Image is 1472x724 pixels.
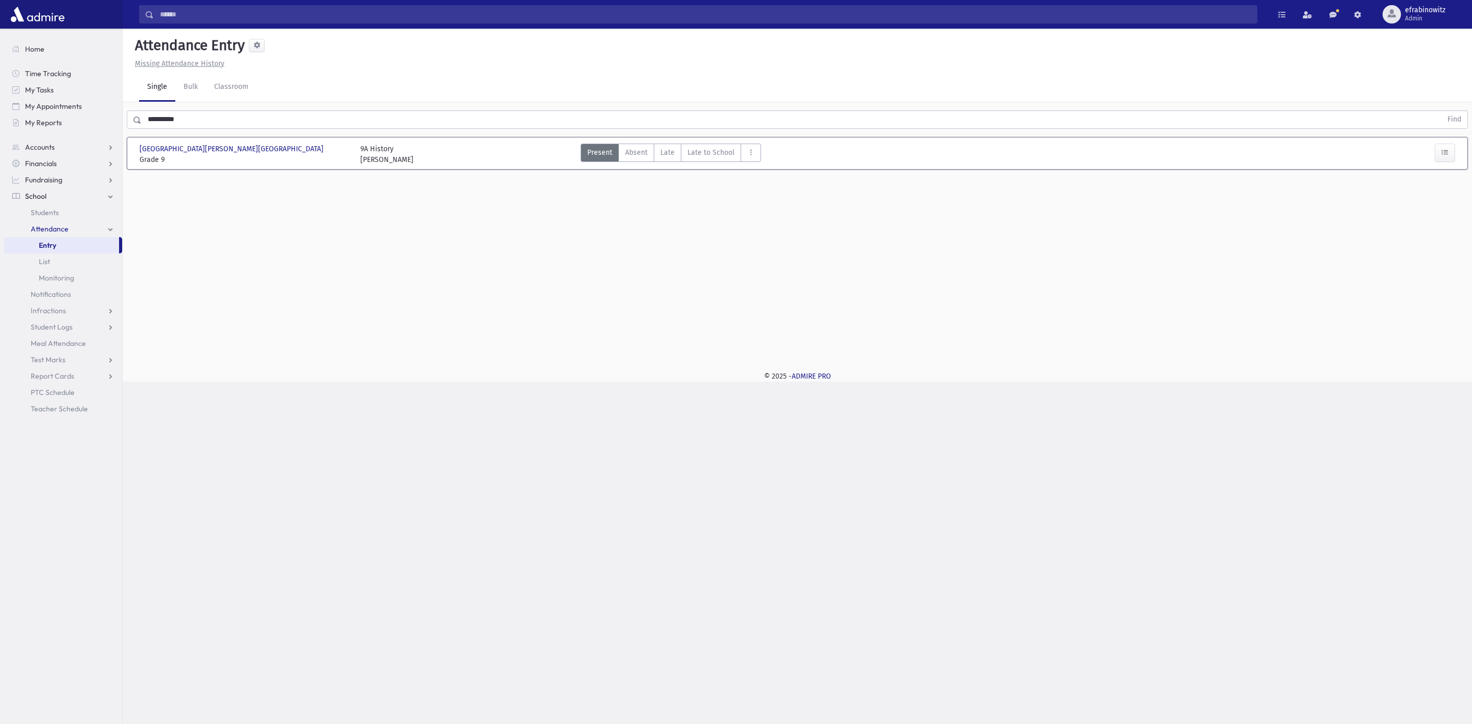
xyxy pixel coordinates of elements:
a: List [4,253,122,270]
a: Report Cards [4,368,122,384]
span: Infractions [31,306,66,315]
span: Entry [39,241,56,250]
button: Find [1441,111,1467,128]
a: Attendance [4,221,122,237]
a: My Reports [4,114,122,131]
a: Teacher Schedule [4,401,122,417]
a: Fundraising [4,172,122,188]
a: Infractions [4,302,122,319]
span: [GEOGRAPHIC_DATA][PERSON_NAME][GEOGRAPHIC_DATA] [140,144,326,154]
a: Students [4,204,122,221]
a: Classroom [206,73,257,102]
a: My Appointments [4,98,122,114]
span: My Tasks [25,85,54,95]
span: PTC Schedule [31,388,75,397]
a: Student Logs [4,319,122,335]
a: Entry [4,237,119,253]
span: Accounts [25,143,55,152]
u: Missing Attendance History [135,59,224,68]
a: My Tasks [4,82,122,98]
span: Financials [25,159,57,168]
span: My Reports [25,118,62,127]
h5: Attendance Entry [131,37,245,54]
span: Meal Attendance [31,339,86,348]
span: Absent [625,147,648,158]
span: Admin [1405,14,1445,22]
a: Missing Attendance History [131,59,224,68]
img: AdmirePro [8,4,67,25]
span: Attendance [31,224,68,233]
a: Home [4,41,122,57]
span: Test Marks [31,355,65,364]
a: Financials [4,155,122,172]
a: Test Marks [4,352,122,368]
span: efrabinowitz [1405,6,1445,14]
span: Present [587,147,612,158]
a: ADMIRE PRO [792,372,831,381]
span: Monitoring [39,273,74,283]
a: PTC Schedule [4,384,122,401]
span: Late to School [687,147,734,158]
span: Student Logs [31,322,73,332]
span: Time Tracking [25,69,71,78]
span: Late [660,147,675,158]
span: Home [25,44,44,54]
span: School [25,192,47,201]
div: AttTypes [581,144,761,165]
a: Bulk [175,73,206,102]
span: Report Cards [31,371,74,381]
span: Grade 9 [140,154,350,165]
span: My Appointments [25,102,82,111]
div: 9A History [PERSON_NAME] [360,144,413,165]
a: Accounts [4,139,122,155]
a: Meal Attendance [4,335,122,352]
span: Students [31,208,59,217]
a: Monitoring [4,270,122,286]
span: Teacher Schedule [31,404,88,413]
a: Notifications [4,286,122,302]
input: Search [154,5,1257,24]
span: Notifications [31,290,71,299]
a: Time Tracking [4,65,122,82]
a: School [4,188,122,204]
div: © 2025 - [139,371,1456,382]
span: Fundraising [25,175,62,184]
a: Single [139,73,175,102]
span: List [39,257,50,266]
